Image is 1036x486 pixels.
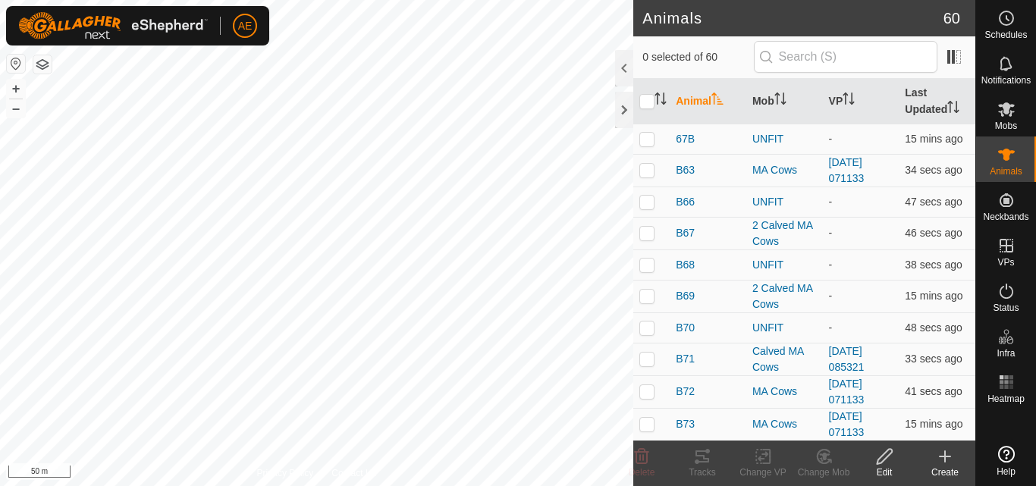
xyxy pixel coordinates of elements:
input: Search (S) [754,41,937,73]
app-display-virtual-paddock-transition: - [829,321,833,334]
app-display-virtual-paddock-transition: - [829,290,833,302]
div: Calved MA Cows [752,343,817,375]
span: 15 Sept 2025, 11:05 am [905,290,962,302]
div: Change VP [733,466,793,479]
span: VPs [997,258,1014,267]
div: UNFIT [752,257,817,273]
span: Help [997,467,1016,476]
span: 15 Sept 2025, 11:20 am [905,164,962,176]
span: Mobs [995,121,1017,130]
a: Contact Us [331,466,376,480]
div: MA Cows [752,162,817,178]
span: 15 Sept 2025, 11:05 am [905,418,962,430]
span: 60 [943,7,960,30]
div: 2 Calved MA Cows [752,218,817,249]
span: B69 [676,288,695,304]
span: B72 [676,384,695,400]
th: Animal [670,79,746,124]
span: 67B [676,131,695,147]
h2: Animals [642,9,943,27]
a: Help [976,440,1036,482]
span: Heatmap [987,394,1025,403]
button: – [7,99,25,118]
div: UNFIT [752,131,817,147]
th: Mob [746,79,823,124]
span: Delete [629,467,655,478]
span: B71 [676,351,695,367]
div: Change Mob [793,466,854,479]
p-sorticon: Activate to sort [711,95,724,107]
span: Infra [997,349,1015,358]
span: Animals [990,167,1022,176]
span: B73 [676,416,695,432]
span: Status [993,303,1019,312]
span: 15 Sept 2025, 11:20 am [905,353,962,365]
span: 15 Sept 2025, 11:20 am [905,227,962,239]
div: MA Cows [752,384,817,400]
span: B68 [676,257,695,273]
div: Tracks [672,466,733,479]
div: Edit [854,466,915,479]
app-display-virtual-paddock-transition: - [829,133,833,145]
div: 2 Calved MA Cows [752,281,817,312]
app-display-virtual-paddock-transition: - [829,196,833,208]
span: Notifications [981,76,1031,85]
span: AE [238,18,253,34]
span: Schedules [984,30,1027,39]
app-display-virtual-paddock-transition: - [829,259,833,271]
p-sorticon: Activate to sort [774,95,786,107]
a: [DATE] 071133 [829,378,865,406]
span: Neckbands [983,212,1028,221]
button: Map Layers [33,55,52,74]
div: MA Cows [752,416,817,432]
div: UNFIT [752,320,817,336]
span: 15 Sept 2025, 11:05 am [905,133,962,145]
span: 15 Sept 2025, 11:20 am [905,259,962,271]
a: [DATE] 085321 [829,345,865,373]
div: UNFIT [752,194,817,210]
a: [DATE] 071133 [829,410,865,438]
span: 15 Sept 2025, 11:20 am [905,385,962,397]
p-sorticon: Activate to sort [947,103,959,115]
div: Create [915,466,975,479]
a: [DATE] 071133 [829,156,865,184]
span: B63 [676,162,695,178]
span: B70 [676,320,695,336]
p-sorticon: Activate to sort [843,95,855,107]
th: VP [823,79,899,124]
th: Last Updated [899,79,975,124]
img: Gallagher Logo [18,12,208,39]
button: + [7,80,25,98]
app-display-virtual-paddock-transition: - [829,227,833,239]
a: Privacy Policy [257,466,314,480]
span: 0 selected of 60 [642,49,753,65]
p-sorticon: Activate to sort [655,95,667,107]
span: 15 Sept 2025, 11:20 am [905,196,962,208]
span: B66 [676,194,695,210]
span: 15 Sept 2025, 11:20 am [905,321,962,334]
span: B67 [676,225,695,241]
button: Reset Map [7,55,25,73]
